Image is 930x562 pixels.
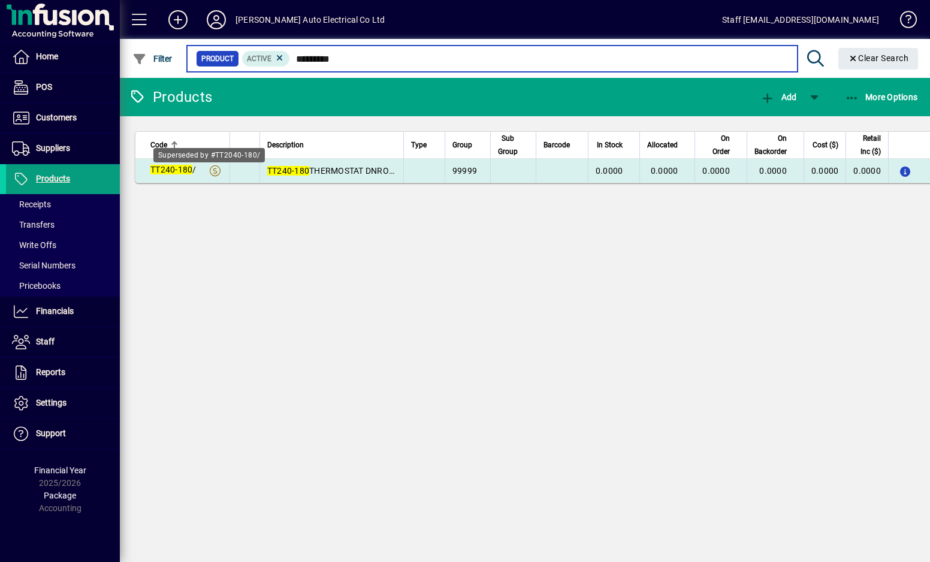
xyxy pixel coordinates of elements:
[411,138,437,152] div: Type
[848,53,909,63] span: Clear Search
[6,358,120,388] a: Reports
[150,138,167,152] span: Code
[760,92,796,102] span: Add
[36,113,77,122] span: Customers
[201,53,234,65] span: Product
[543,138,570,152] span: Barcode
[12,220,55,229] span: Transfers
[267,138,304,152] span: Description
[129,87,212,107] div: Products
[159,9,197,31] button: Add
[543,138,581,152] div: Barcode
[452,138,472,152] span: Group
[36,52,58,61] span: Home
[647,138,678,152] span: Allocated
[813,138,838,152] span: Cost ($)
[853,132,881,158] span: Retail Inc ($)
[6,194,120,214] a: Receipts
[153,148,265,162] div: Superseded by #TT2040-180/
[759,166,787,176] span: 0.0000
[838,48,919,70] button: Clear
[722,10,879,29] div: Staff [EMAIL_ADDRESS][DOMAIN_NAME]
[6,276,120,296] a: Pricebooks
[596,166,623,176] span: 0.0000
[6,134,120,164] a: Suppliers
[702,132,741,158] div: On Order
[36,398,67,407] span: Settings
[6,327,120,357] a: Staff
[44,491,76,500] span: Package
[804,159,846,183] td: 0.0000
[36,428,66,438] span: Support
[197,9,235,31] button: Profile
[36,337,55,346] span: Staff
[150,165,192,174] em: TT240-180
[129,48,176,70] button: Filter
[6,388,120,418] a: Settings
[6,72,120,102] a: POS
[150,165,197,174] span: /
[845,92,918,102] span: More Options
[754,132,798,158] div: On Backorder
[647,138,689,152] div: Allocated
[452,166,477,176] span: 99999
[12,281,61,291] span: Pricebooks
[411,138,427,152] span: Type
[36,367,65,377] span: Reports
[6,42,120,72] a: Home
[596,138,634,152] div: In Stock
[6,235,120,255] a: Write Offs
[452,138,483,152] div: Group
[6,214,120,235] a: Transfers
[891,2,915,41] a: Knowledge Base
[842,86,921,108] button: More Options
[150,138,222,152] div: Code
[242,51,290,67] mat-chip: Activation Status: Active
[247,55,271,63] span: Active
[846,159,888,183] td: 0.0000
[597,138,623,152] span: In Stock
[702,132,730,158] span: On Order
[6,419,120,449] a: Support
[6,255,120,276] a: Serial Numbers
[12,240,56,250] span: Write Offs
[36,306,74,316] span: Financials
[12,200,51,209] span: Receipts
[34,466,86,475] span: Financial Year
[36,82,52,92] span: POS
[498,132,529,158] div: Sub Group
[267,166,309,176] em: TT240-180
[6,103,120,133] a: Customers
[132,54,173,64] span: Filter
[267,138,396,152] div: Description
[36,174,70,183] span: Products
[12,261,76,270] span: Serial Numbers
[267,166,438,176] span: THERMOSTAT DNRO USE TT2040
[235,10,385,29] div: [PERSON_NAME] Auto Electrical Co Ltd
[36,143,70,153] span: Suppliers
[6,297,120,327] a: Financials
[757,86,799,108] button: Add
[702,166,730,176] span: 0.0000
[754,132,787,158] span: On Backorder
[651,166,678,176] span: 0.0000
[498,132,518,158] span: Sub Group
